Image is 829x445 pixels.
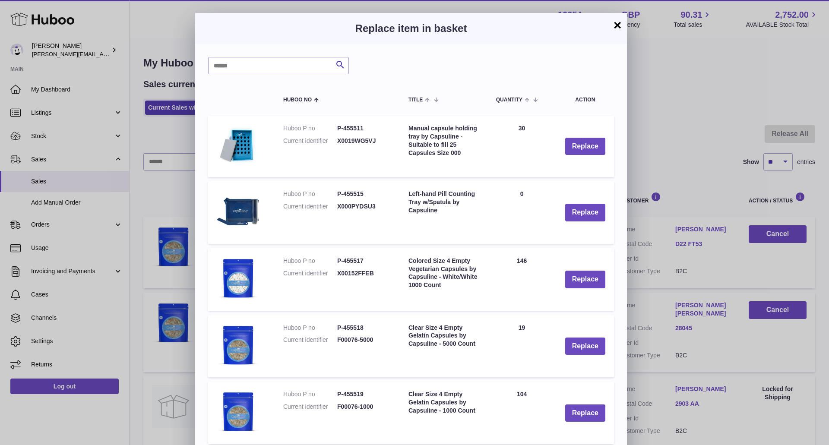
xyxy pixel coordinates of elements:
[283,269,337,278] dt: Current identifier
[565,271,605,288] button: Replace
[408,97,423,103] span: Title
[565,338,605,355] button: Replace
[487,315,557,378] td: 19
[400,248,487,311] td: Colored Size 4 Empty Vegetarian Capsules by Capsuline - White/White 1000 Count
[337,324,391,332] dd: P-455518
[337,137,391,145] dd: X0019WG5VJ
[337,336,391,344] dd: F00076-5000
[337,390,391,398] dd: P-455519
[337,403,391,411] dd: F00076-1000
[400,315,487,378] td: Clear Size 4 Empty Gelatin Capsules by Capsuline - 5000 Count
[487,181,557,244] td: 0
[337,269,391,278] dd: X00152FFEB
[565,138,605,155] button: Replace
[337,202,391,211] dd: X000PYDSU3
[283,390,337,398] dt: Huboo P no
[487,248,557,311] td: 146
[496,97,522,103] span: Quantity
[612,20,623,30] button: ×
[565,404,605,422] button: Replace
[337,190,391,198] dd: P-455515
[217,324,260,367] img: Clear Size 4 Empty Gelatin Capsules by Capsuline - 5000 Count
[217,190,260,233] img: Left-hand Pill Counting Tray w/Spatula by Capsuline
[400,181,487,244] td: Left-hand Pill Counting Tray w/Spatula by Capsuline
[557,87,614,111] th: Action
[283,124,337,133] dt: Huboo P no
[337,257,391,265] dd: P-455517
[283,137,337,145] dt: Current identifier
[487,116,557,177] td: 30
[337,124,391,133] dd: P-455511
[283,202,337,211] dt: Current identifier
[487,382,557,444] td: 104
[217,390,260,433] img: Clear Size 4 Empty Gelatin Capsules by Capsuline - 1000 Count
[400,382,487,444] td: Clear Size 4 Empty Gelatin Capsules by Capsuline - 1000 Count
[217,257,260,300] img: Colored Size 4 Empty Vegetarian Capsules by Capsuline - White/White 1000 Count
[283,190,337,198] dt: Huboo P no
[565,204,605,221] button: Replace
[283,336,337,344] dt: Current identifier
[283,97,312,103] span: Huboo no
[217,124,260,166] img: Manual capsule holding tray by Capsuline - Suitable to fill 25 Capsules Size 000
[283,257,337,265] dt: Huboo P no
[283,403,337,411] dt: Current identifier
[208,22,614,35] h3: Replace item in basket
[283,324,337,332] dt: Huboo P no
[400,116,487,177] td: Manual capsule holding tray by Capsuline - Suitable to fill 25 Capsules Size 000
